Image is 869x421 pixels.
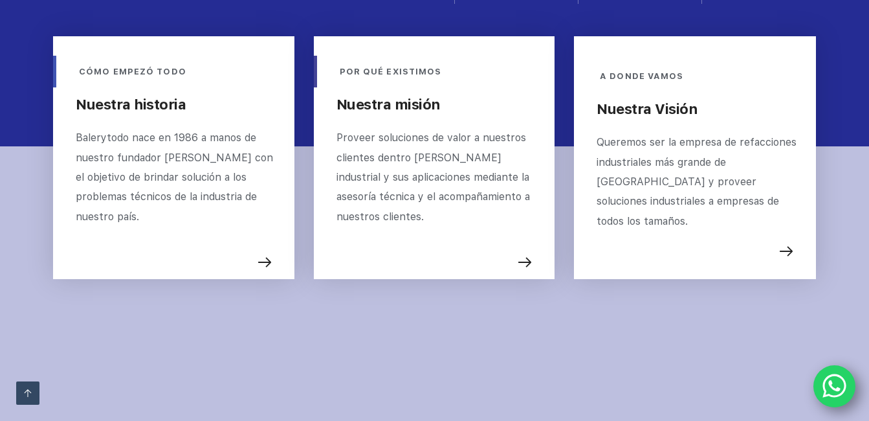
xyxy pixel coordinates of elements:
strong: Nuestra misión [336,96,440,113]
strong: Nuestra Visión [597,100,697,117]
strong: Nuestra historia [76,96,186,113]
span: Proveer soluciones de valor a nuestros clientes dentro [PERSON_NAME] industrial y sus aplicacione... [336,131,533,223]
span: Balerytodo nace en 1986 a manos de nuestro fundador [PERSON_NAME] con el objetivo de brindar solu... [76,131,276,223]
a: WhatsApp [813,365,856,408]
span: Queremos ser la empresa de refacciones industriales más grande de [GEOGRAPHIC_DATA] y proveer sol... [597,136,800,227]
span: A DONDE VAMOS [600,71,683,81]
a: Ir arriba [16,381,39,405]
span: CÓMO EMPEZÓ TODO [79,67,186,76]
span: POR QUÉ EXISTIMOS [340,67,442,76]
